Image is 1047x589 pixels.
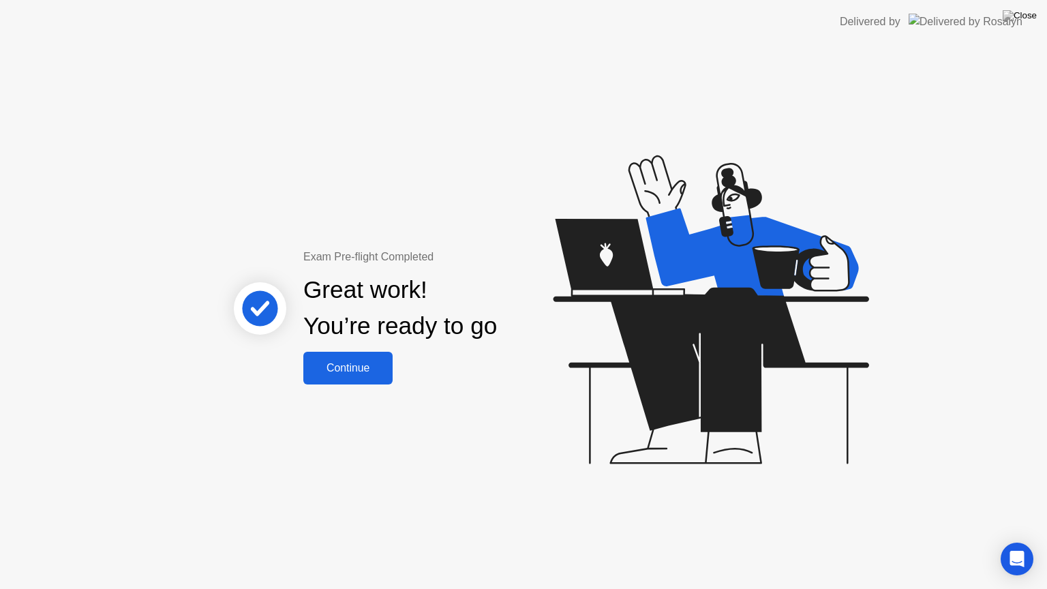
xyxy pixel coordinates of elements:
[1003,10,1037,21] img: Close
[1001,543,1033,575] div: Open Intercom Messenger
[909,14,1022,29] img: Delivered by Rosalyn
[303,249,585,265] div: Exam Pre-flight Completed
[307,362,389,374] div: Continue
[840,14,900,30] div: Delivered by
[303,352,393,384] button: Continue
[303,272,497,344] div: Great work! You’re ready to go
